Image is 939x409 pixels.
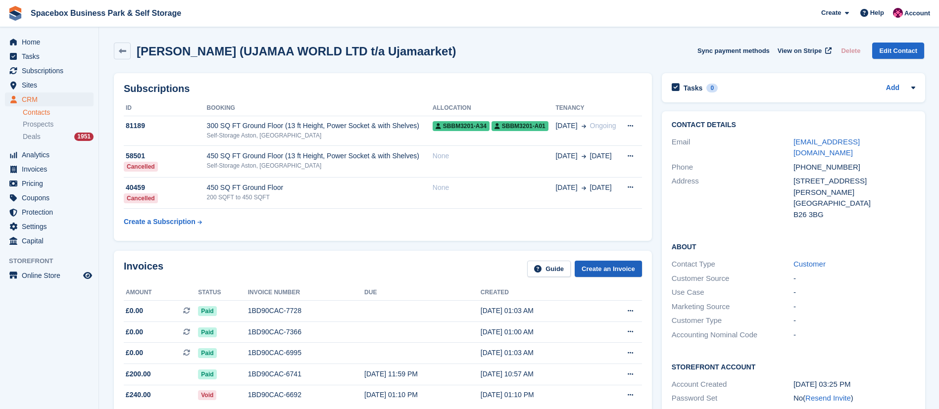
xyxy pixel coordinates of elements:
[364,285,481,301] th: Due
[481,327,597,337] div: [DATE] 01:00 AM
[555,121,577,131] span: [DATE]
[207,121,433,131] div: 300 SQ FT Ground Floor (13 ft Height, Power Socket & with Shelves)
[207,151,433,161] div: 450 SQ FT Ground Floor (13 ft Height, Power Socket & with Shelves)
[124,100,207,116] th: ID
[198,306,216,316] span: Paid
[198,369,216,379] span: Paid
[481,306,597,316] div: [DATE] 01:03 AM
[886,83,899,94] a: Add
[23,119,94,130] a: Prospects
[492,121,548,131] span: SBBM3201-A01
[805,394,851,402] a: Resend Invite
[672,287,793,298] div: Use Case
[22,234,81,248] span: Capital
[248,285,364,301] th: Invoice number
[137,45,456,58] h2: [PERSON_NAME] (UJAMAA WORLD LTD t/a Ujamaarket)
[793,162,915,173] div: [PHONE_NUMBER]
[481,348,597,358] div: [DATE] 01:03 AM
[207,131,433,140] div: Self-Storage Aston, [GEOGRAPHIC_DATA]
[904,8,930,18] span: Account
[793,287,915,298] div: -
[5,162,94,176] a: menu
[207,193,433,202] div: 200 SQFT to 450 SQFT
[248,348,364,358] div: 1BD90CAC-6995
[207,182,433,193] div: 450 SQ FT Ground Floor
[793,315,915,326] div: -
[527,261,571,277] a: Guide
[126,369,151,379] span: £200.00
[5,148,94,162] a: menu
[672,259,793,270] div: Contact Type
[793,329,915,341] div: -
[672,301,793,313] div: Marketing Source
[5,92,94,106] a: menu
[5,220,94,233] a: menu
[433,182,556,193] div: None
[248,390,364,400] div: 1BD90CAC-6692
[8,6,23,21] img: stora-icon-8386f47178a22dfd0bd8f6a31ec36ba5ce8667c1dd55bd0f319d3a0aa187defe.svg
[793,198,915,209] div: [GEOGRAPHIC_DATA]
[870,8,884,18] span: Help
[207,100,433,116] th: Booking
[672,121,915,129] h2: Contact Details
[793,393,915,404] div: No
[22,49,81,63] span: Tasks
[555,182,577,193] span: [DATE]
[22,78,81,92] span: Sites
[126,327,143,337] span: £0.00
[672,362,915,371] h2: Storefront Account
[5,78,94,92] a: menu
[248,306,364,316] div: 1BD90CAC-7728
[22,35,81,49] span: Home
[821,8,841,18] span: Create
[672,379,793,390] div: Account Created
[248,369,364,379] div: 1BD90CAC-6741
[82,270,94,281] a: Preview store
[22,162,81,176] span: Invoices
[27,5,185,21] a: Spacebox Business Park & Self Storage
[207,161,433,170] div: Self-Storage Aston, [GEOGRAPHIC_DATA]
[198,285,248,301] th: Status
[23,108,94,117] a: Contacts
[23,132,94,142] a: Deals 1951
[124,285,198,301] th: Amount
[778,46,822,56] span: View on Stripe
[672,176,793,220] div: Address
[793,379,915,390] div: [DATE] 03:25 PM
[672,136,793,159] div: Email
[22,191,81,205] span: Coupons
[672,273,793,284] div: Customer Source
[433,151,556,161] div: None
[590,151,612,161] span: [DATE]
[124,193,158,203] div: Cancelled
[803,394,853,402] span: ( )
[590,182,612,193] span: [DATE]
[22,205,81,219] span: Protection
[5,191,94,205] a: menu
[22,269,81,282] span: Online Store
[124,83,642,94] h2: Subscriptions
[22,92,81,106] span: CRM
[672,241,915,251] h2: About
[433,121,490,131] span: SBBM3201-A34
[124,182,207,193] div: 40459
[124,162,158,172] div: Cancelled
[837,43,864,59] button: Delete
[126,306,143,316] span: £0.00
[22,148,81,162] span: Analytics
[23,120,53,129] span: Prospects
[793,176,915,198] div: [STREET_ADDRESS][PERSON_NAME]
[74,133,94,141] div: 1951
[774,43,834,59] a: View on Stripe
[433,100,556,116] th: Allocation
[22,220,81,233] span: Settings
[126,348,143,358] span: £0.00
[697,43,770,59] button: Sync payment methods
[124,213,202,231] a: Create a Subscription
[793,209,915,221] div: B26 3BG
[124,151,207,161] div: 58501
[706,84,718,92] div: 0
[124,121,207,131] div: 81189
[793,260,826,268] a: Customer
[555,100,620,116] th: Tenancy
